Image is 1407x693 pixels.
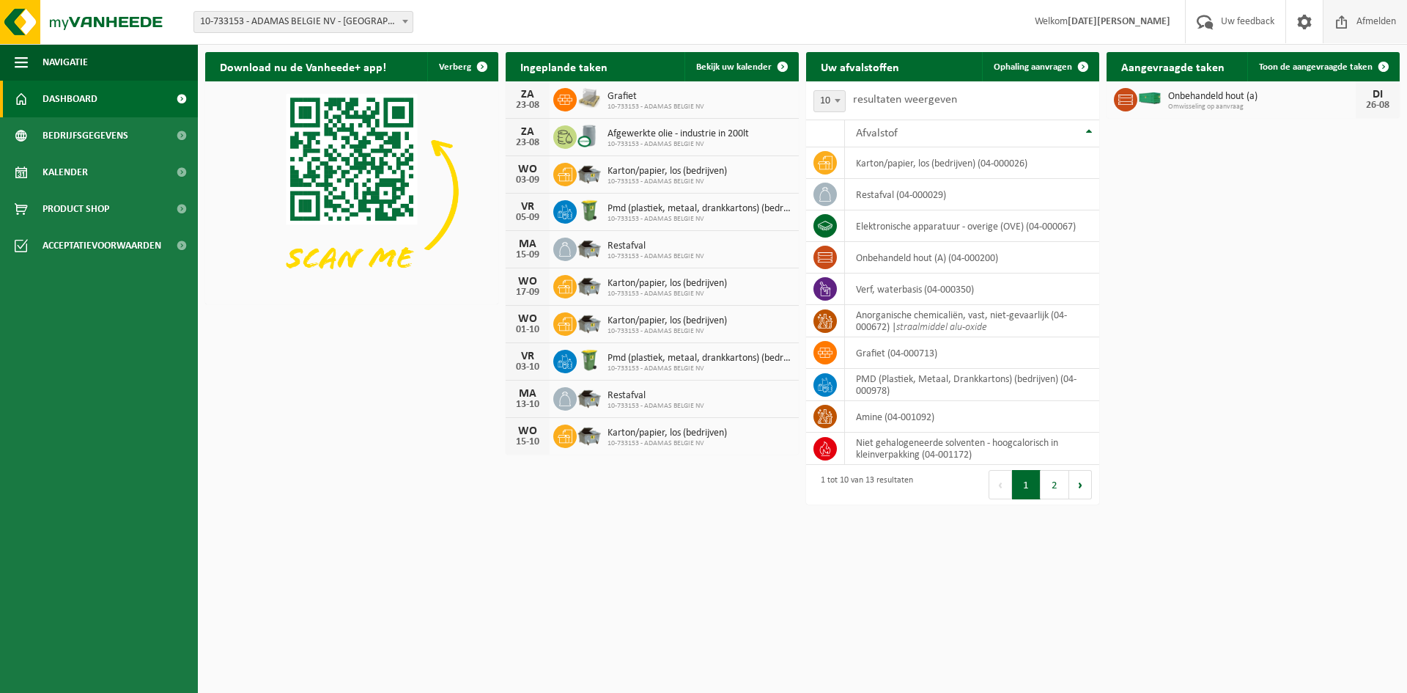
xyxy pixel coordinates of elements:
span: 10-733153 - ADAMAS BELGIE NV [608,402,704,411]
td: PMD (Plastiek, Metaal, Drankkartons) (bedrijven) (04-000978) [845,369,1099,401]
div: 26-08 [1363,100,1392,111]
div: DI [1363,89,1392,100]
img: WB-5000-GAL-GY-01 [577,235,602,260]
img: WB-0240-HPE-GN-50 [577,348,602,373]
span: Restafval [608,241,704,252]
h2: Ingeplande taken [506,52,622,81]
span: Ophaling aanvragen [994,62,1072,72]
div: VR [513,351,542,362]
div: 05-09 [513,213,542,223]
strong: [DATE][PERSON_NAME] [1068,16,1170,27]
img: LP-PA-00000-WDN-11 [577,86,602,111]
h2: Uw afvalstoffen [806,52,914,81]
div: MA [513,238,542,250]
div: 15-09 [513,250,542,260]
a: Bekijk uw kalender [684,52,797,81]
a: Ophaling aanvragen [982,52,1098,81]
span: Onbehandeld hout (a) [1168,91,1356,103]
span: 10-733153 - ADAMAS BELGIE NV [608,364,791,373]
span: Acceptatievoorwaarden [43,227,161,264]
div: 03-10 [513,362,542,373]
img: WB-0240-HPE-GN-50 [577,198,602,223]
img: WB-5000-GAL-GY-01 [577,161,602,186]
div: 13-10 [513,400,542,410]
div: 23-08 [513,138,542,148]
div: 17-09 [513,287,542,298]
td: amine (04-001092) [845,401,1099,433]
span: 10-733153 - ADAMAS BELGIE NV [608,177,727,186]
span: Afvalstof [856,128,898,139]
span: 10-733153 - ADAMAS BELGIE NV [608,290,727,298]
div: WO [513,313,542,325]
span: 10-733153 - ADAMAS BELGIE NV [608,103,704,111]
div: 01-10 [513,325,542,335]
div: WO [513,164,542,175]
td: onbehandeld hout (A) (04-000200) [845,242,1099,274]
span: 10-733153 - ADAMAS BELGIE NV [608,215,791,224]
h2: Aangevraagde taken [1107,52,1239,81]
span: Karton/papier, los (bedrijven) [608,315,727,327]
span: Kalender [43,154,88,191]
div: WO [513,276,542,287]
img: HK-XC-40-GN-00 [1137,92,1162,105]
span: Bekijk uw kalender [696,62,772,72]
h2: Download nu de Vanheede+ app! [205,52,401,81]
span: 10-733153 - ADAMAS BELGIE NV [608,252,704,261]
div: 03-09 [513,175,542,186]
img: WB-5000-GAL-GY-01 [577,310,602,335]
button: Verberg [427,52,497,81]
img: WB-5000-GAL-GY-01 [577,385,602,410]
span: Grafiet [608,91,704,103]
span: Omwisseling op aanvraag [1168,103,1356,111]
td: niet gehalogeneerde solventen - hoogcalorisch in kleinverpakking (04-001172) [845,433,1099,465]
button: Previous [989,470,1012,499]
span: Karton/papier, los (bedrijven) [608,428,727,439]
div: VR [513,201,542,213]
img: Download de VHEPlus App [205,81,498,301]
td: verf, waterbasis (04-000350) [845,274,1099,305]
span: 10-733153 - ADAMAS BELGIE NV - HERENTALS [193,11,413,33]
span: Karton/papier, los (bedrijven) [608,278,727,290]
div: 1 tot 10 van 13 resultaten [813,469,913,501]
td: anorganische chemicaliën, vast, niet-gevaarlijk (04-000672) | [845,305,1099,337]
td: restafval (04-000029) [845,179,1099,210]
div: MA [513,388,542,400]
button: Next [1069,470,1092,499]
span: 10-733153 - ADAMAS BELGIE NV - HERENTALS [194,12,413,32]
span: Afgewerkte olie - industrie in 200lt [608,128,749,140]
img: WB-5000-GAL-GY-01 [577,422,602,447]
span: Karton/papier, los (bedrijven) [608,166,727,177]
td: elektronische apparatuur - overige (OVE) (04-000067) [845,210,1099,242]
div: ZA [513,126,542,138]
span: Restafval [608,390,704,402]
a: Toon de aangevraagde taken [1247,52,1398,81]
span: Pmd (plastiek, metaal, drankkartons) (bedrijven) [608,353,791,364]
span: Navigatie [43,44,88,81]
span: 10 [813,90,846,112]
span: 10-733153 - ADAMAS BELGIE NV [608,439,727,448]
div: ZA [513,89,542,100]
span: Dashboard [43,81,97,117]
span: 10-733153 - ADAMAS BELGIE NV [608,327,727,336]
span: Toon de aangevraagde taken [1259,62,1373,72]
span: 10 [814,91,845,111]
div: WO [513,425,542,437]
img: WB-5000-GAL-GY-01 [577,273,602,298]
span: Product Shop [43,191,109,227]
button: 1 [1012,470,1041,499]
span: Bedrijfsgegevens [43,117,128,154]
button: 2 [1041,470,1069,499]
label: resultaten weergeven [853,94,957,106]
i: straalmiddel alu-oxide [896,322,987,333]
div: 15-10 [513,437,542,447]
td: karton/papier, los (bedrijven) (04-000026) [845,147,1099,179]
div: 23-08 [513,100,542,111]
span: 10-733153 - ADAMAS BELGIE NV [608,140,749,149]
span: Pmd (plastiek, metaal, drankkartons) (bedrijven) [608,203,791,215]
td: grafiet (04-000713) [845,337,1099,369]
img: LP-LD-00200-CU [577,123,602,148]
span: Verberg [439,62,471,72]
